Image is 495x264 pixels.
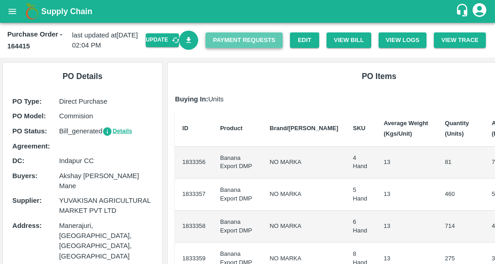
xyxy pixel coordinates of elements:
a: Edit [290,32,319,48]
p: Commision [59,111,153,121]
td: 13 [376,179,437,211]
button: View Bill [326,32,371,48]
td: 13 [376,147,437,179]
button: open drawer [2,1,23,22]
button: Details [102,126,132,137]
b: Address : [12,222,42,229]
b: Agreement: [12,143,50,150]
td: 6 Hand [346,211,376,243]
td: Banana Export DMP [213,179,263,211]
b: PO Type : [12,98,42,105]
img: logo [23,2,41,21]
div: account of current user [471,2,488,21]
a: Supply Chain [41,5,455,18]
td: 4 Hand [346,147,376,179]
b: PO Status : [12,127,47,135]
b: Quantity (Units) [445,120,469,137]
button: View Trace [434,32,486,48]
div: last updated at [DATE] 02:04 PM [7,28,179,52]
a: Download Bill [179,31,199,50]
b: Supply Chain [41,7,92,16]
td: Banana Export DMP [213,211,263,243]
h6: PO Details [10,70,155,83]
p: Manerajuri, [GEOGRAPHIC_DATA], [GEOGRAPHIC_DATA], [GEOGRAPHIC_DATA] [59,221,153,261]
b: Purchase Order - 164415 [7,31,62,50]
td: NO MARKA [263,179,346,211]
b: Buying In: [175,95,208,103]
p: Akshay [PERSON_NAME] Mane [59,171,153,191]
td: NO MARKA [263,211,346,243]
p: YUVAKISAN AGRICULTURAL MARKET PVT LTD [59,195,153,216]
b: Product [220,125,242,132]
b: ID [182,125,188,132]
b: DC : [12,157,24,164]
td: 5 Hand [346,179,376,211]
td: 81 [437,147,484,179]
p: Direct Purchase [59,96,153,106]
b: Buyers : [12,172,37,180]
b: Average Weight (Kgs/Unit) [384,120,428,137]
button: Update [146,33,179,47]
td: NO MARKA [263,147,346,179]
p: Indapur CC [59,156,153,166]
b: SKU [353,125,365,132]
b: Brand/[PERSON_NAME] [270,125,338,132]
td: Banana Export DMP [213,147,263,179]
div: customer-support [455,3,471,20]
td: 1833357 [175,179,213,211]
td: 714 [437,211,484,243]
p: Bill_generated [59,126,153,137]
td: 13 [376,211,437,243]
button: View Logs [379,32,427,48]
td: 1833356 [175,147,213,179]
a: Payment Requests [205,32,283,48]
b: Supplier : [12,197,42,204]
td: 460 [437,179,484,211]
b: PO Model : [12,112,46,120]
td: 1833358 [175,211,213,243]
